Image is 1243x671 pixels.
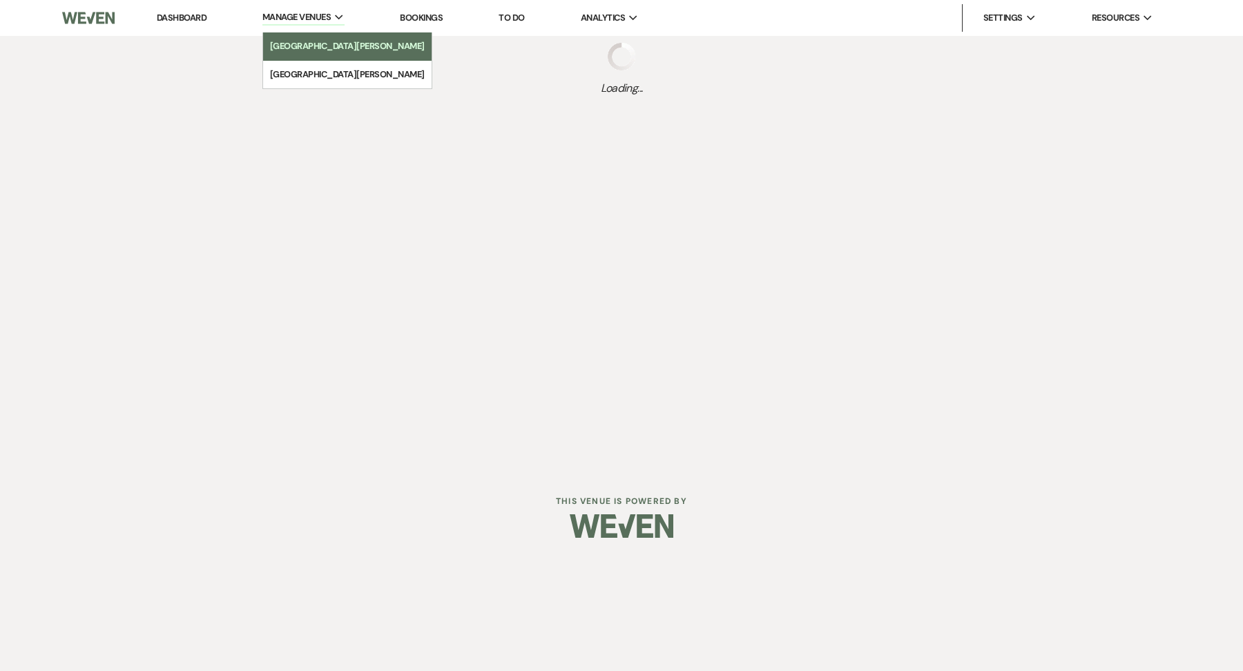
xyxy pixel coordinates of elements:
span: Analytics [581,11,625,25]
img: Weven Logo [62,3,115,32]
span: Manage Venues [262,10,331,24]
img: loading spinner [608,43,635,70]
a: To Do [499,12,524,23]
span: Resources [1092,11,1139,25]
li: [GEOGRAPHIC_DATA][PERSON_NAME] [270,39,425,53]
a: [GEOGRAPHIC_DATA][PERSON_NAME] [263,32,432,60]
a: [GEOGRAPHIC_DATA][PERSON_NAME] [263,61,432,88]
li: [GEOGRAPHIC_DATA][PERSON_NAME] [270,68,425,81]
a: Dashboard [157,12,206,23]
a: Bookings [400,12,443,23]
span: Settings [983,11,1023,25]
span: Loading... [601,80,643,97]
img: Weven Logo [570,502,673,550]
